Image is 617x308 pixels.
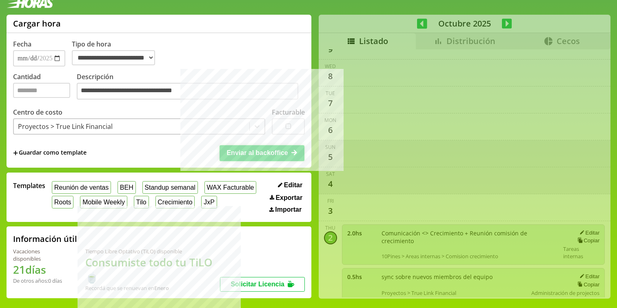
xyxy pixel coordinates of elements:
span: +Guardar como template [13,148,87,157]
select: Tipo de hora [72,50,155,65]
span: Enviar al backoffice [226,149,288,156]
h1: Cargar hora [13,18,61,29]
button: Solicitar Licencia [220,277,305,292]
button: WAX Facturable [204,181,256,194]
span: Editar [284,182,302,189]
button: Enviar al backoffice [220,145,304,161]
button: Reunión de ventas [52,181,111,194]
h2: Información útil [13,233,77,244]
label: Tipo de hora [72,40,162,66]
div: Vacaciones disponibles [13,248,66,262]
label: Fecha [13,40,31,49]
div: Tiempo Libre Optativo (TiLO) disponible [85,248,220,255]
button: Standup semanal [142,181,198,194]
span: Templates [13,181,45,190]
label: Centro de costo [13,108,62,117]
div: De otros años: 0 días [13,277,66,284]
span: Importar [275,206,302,213]
label: Facturable [272,108,305,117]
button: Editar [275,181,305,189]
div: Proyectos > True Link Financial [18,122,113,131]
button: JxP [201,196,217,208]
textarea: Descripción [77,83,298,100]
label: Cantidad [13,72,77,102]
label: Descripción [77,72,305,102]
button: Roots [52,196,73,208]
button: Exportar [267,194,305,202]
h1: Consumiste todo tu TiLO 🍵 [85,255,220,284]
span: + [13,148,18,157]
input: Cantidad [13,83,70,98]
h1: 21 días [13,262,66,277]
button: Tilo [134,196,149,208]
button: Crecimiento [155,196,195,208]
button: Mobile Weekly [80,196,127,208]
span: Exportar [275,194,302,202]
div: Recordá que se renuevan en [85,284,220,292]
b: Enero [154,284,169,292]
button: BEH [118,181,136,194]
span: Solicitar Licencia [231,281,284,288]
